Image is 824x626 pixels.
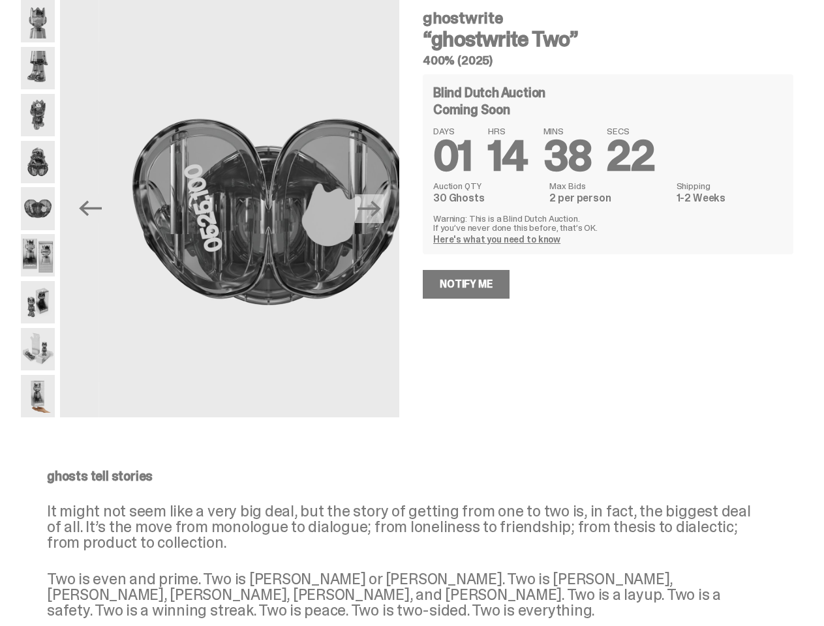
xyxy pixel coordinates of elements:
img: ghostwrite_Two_Media_13.png [21,328,55,370]
span: 38 [543,129,592,183]
span: 14 [488,129,528,183]
span: MINS [543,127,592,136]
p: Warning: This is a Blind Dutch Auction. If you’ve never done this before, that’s OK. [433,214,783,232]
button: Next [355,194,384,223]
img: ghostwrite_Two_Media_14.png [21,375,55,417]
span: 22 [607,129,654,183]
p: ghosts tell stories [47,469,767,483]
dd: 2 per person [549,193,668,203]
a: Here's what you need to know [433,233,560,245]
dt: Auction QTY [433,181,542,190]
span: DAYS [433,127,472,136]
img: ghostwrite_Two_Media_8.png [21,187,55,230]
dt: Shipping [677,181,783,190]
img: ghostwrite_Two_Media_5.png [21,94,55,136]
h4: ghostwrite [423,10,793,26]
dd: 1-2 Weeks [677,193,783,203]
a: Notify Me [423,270,510,299]
img: ghostwrite_Two_Media_11.png [21,281,55,323]
p: It might not seem like a very big deal, but the story of getting from one to two is, in fact, the... [47,503,767,550]
img: ghostwrite_Two_Media_10.png [21,234,55,276]
dd: 30 Ghosts [433,193,542,203]
span: SECS [607,127,654,136]
img: ghostwrite_Two_Media_3.png [21,47,55,89]
span: HRS [488,127,528,136]
dt: Max Bids [549,181,668,190]
h5: 400% (2025) [423,55,793,67]
img: ghostwrite_Two_Media_6.png [21,141,55,183]
h4: Blind Dutch Auction [433,86,545,99]
div: Coming Soon [433,103,783,116]
button: Previous [76,194,104,223]
span: 01 [433,129,472,183]
h3: “ghostwrite Two” [423,29,793,50]
p: Two is even and prime. Two is [PERSON_NAME] or [PERSON_NAME]. Two is [PERSON_NAME], [PERSON_NAME]... [47,571,767,618]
